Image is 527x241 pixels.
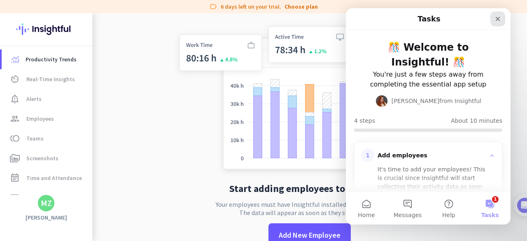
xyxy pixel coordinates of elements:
span: Activities [26,193,51,203]
img: no-search-results [173,13,446,177]
i: event_note [10,173,20,183]
p: Your employees must have Insightful installed on their computers. The data will appear as soon as... [216,200,403,217]
a: perm_mediaScreenshots [2,148,92,168]
span: Employees [26,114,54,124]
i: av_timer [10,74,20,84]
img: menu-item [12,56,19,63]
a: Choose plan [284,2,318,11]
img: Insightful logo [16,13,76,45]
h2: Start adding employees to Insightful [229,184,390,194]
i: perm_media [10,153,20,163]
a: menu-itemProductivity Trends [2,49,92,69]
span: Productivity Trends [26,54,77,64]
i: notification_important [10,94,20,104]
span: Alerts [26,94,42,104]
a: storageActivities [2,188,92,208]
a: av_timerReal-Time Insights [2,69,92,89]
a: groupEmployees [2,109,92,129]
a: event_noteTime and Attendance [2,168,92,188]
span: Add New Employee [279,230,340,241]
a: notification_importantAlerts [2,89,92,109]
span: Real-Time Insights [26,74,75,84]
span: Time and Attendance [26,173,82,183]
iframe: Intercom live chat [346,8,511,225]
i: storage [10,193,20,203]
i: group [10,114,20,124]
i: toll [10,133,20,143]
a: tollTeams [2,129,92,148]
i: label [209,2,217,11]
span: Screenshots [26,153,58,163]
div: MZ [41,199,52,207]
span: Teams [26,133,44,143]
